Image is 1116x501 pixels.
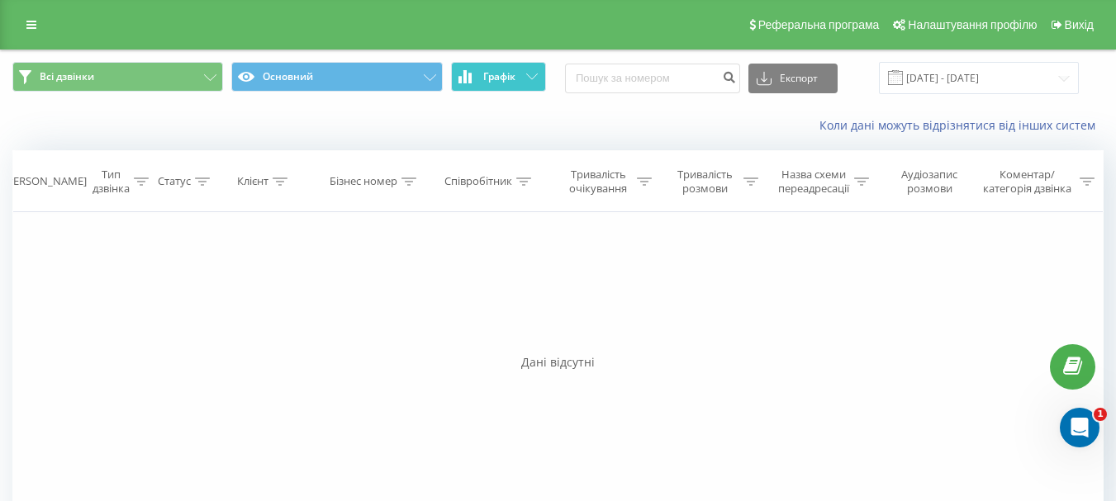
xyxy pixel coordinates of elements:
[40,70,94,83] span: Всі дзвінки
[3,175,87,189] div: [PERSON_NAME]
[748,64,838,93] button: Експорт
[564,168,633,196] div: Тривалість очікування
[444,175,512,189] div: Співробітник
[1094,408,1107,421] span: 1
[12,354,1104,371] div: Дані відсутні
[908,18,1037,31] span: Налаштування профілю
[1065,18,1094,31] span: Вихід
[758,18,880,31] span: Реферальна програма
[330,175,397,189] div: Бізнес номер
[237,175,268,189] div: Клієнт
[451,62,546,92] button: Графік
[1060,408,1099,447] iframe: Intercom live chat
[231,62,442,92] button: Основний
[158,175,191,189] div: Статус
[671,168,739,196] div: Тривалість розмови
[777,168,850,196] div: Назва схеми переадресації
[12,62,223,92] button: Всі дзвінки
[565,64,740,93] input: Пошук за номером
[819,117,1104,133] a: Коли дані можуть відрізнятися вiд інших систем
[888,168,971,196] div: Аудіозапис розмови
[483,71,515,83] span: Графік
[93,168,130,196] div: Тип дзвінка
[979,168,1076,196] div: Коментар/категорія дзвінка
